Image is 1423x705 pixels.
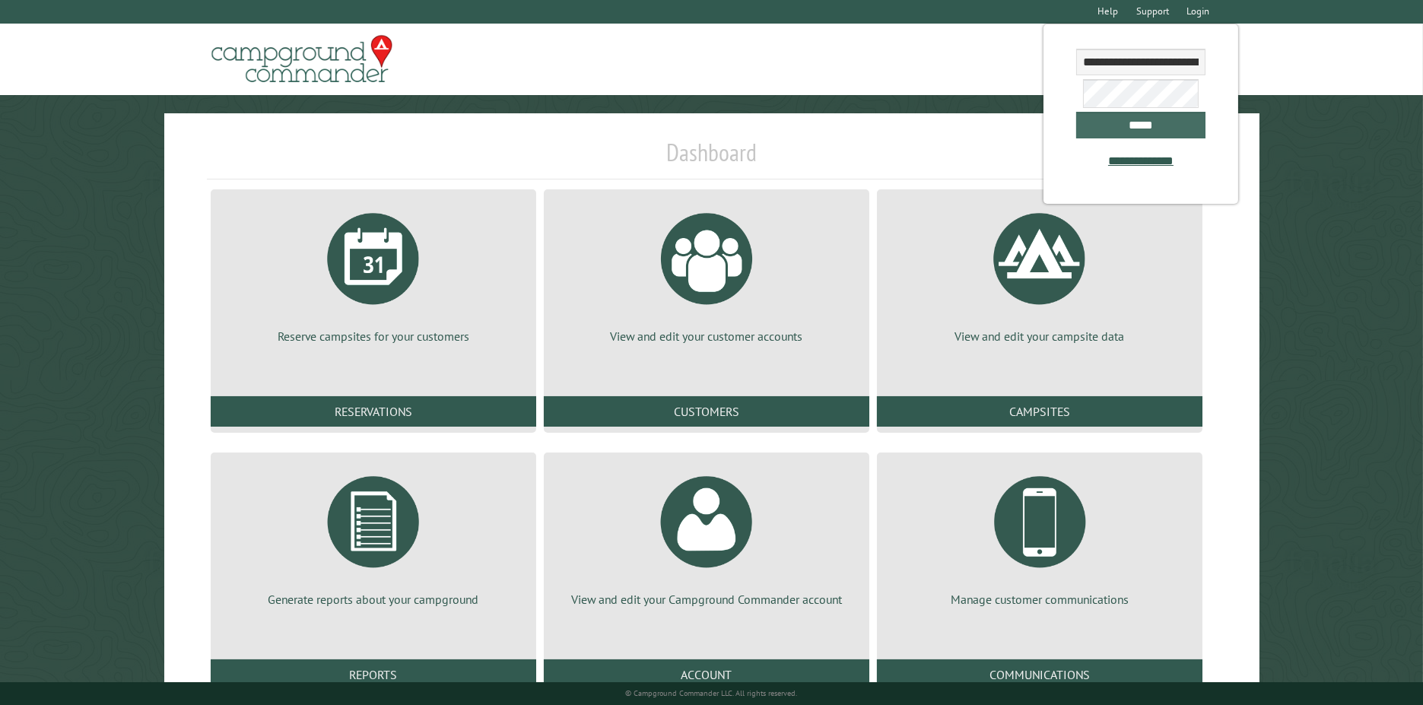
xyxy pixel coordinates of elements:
[207,30,397,89] img: Campground Commander
[562,591,851,608] p: View and edit your Campground Commander account
[229,591,518,608] p: Generate reports about your campground
[211,659,536,690] a: Reports
[562,328,851,345] p: View and edit your customer accounts
[211,396,536,427] a: Reservations
[895,328,1184,345] p: View and edit your campsite data
[895,591,1184,608] p: Manage customer communications
[229,328,518,345] p: Reserve campsites for your customers
[626,688,798,698] small: © Campground Commander LLC. All rights reserved.
[877,659,1202,690] a: Communications
[895,465,1184,608] a: Manage customer communications
[895,202,1184,345] a: View and edit your campsite data
[562,202,851,345] a: View and edit your customer accounts
[544,396,869,427] a: Customers
[207,138,1217,179] h1: Dashboard
[562,465,851,608] a: View and edit your Campground Commander account
[229,202,518,345] a: Reserve campsites for your customers
[229,465,518,608] a: Generate reports about your campground
[544,659,869,690] a: Account
[877,396,1202,427] a: Campsites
